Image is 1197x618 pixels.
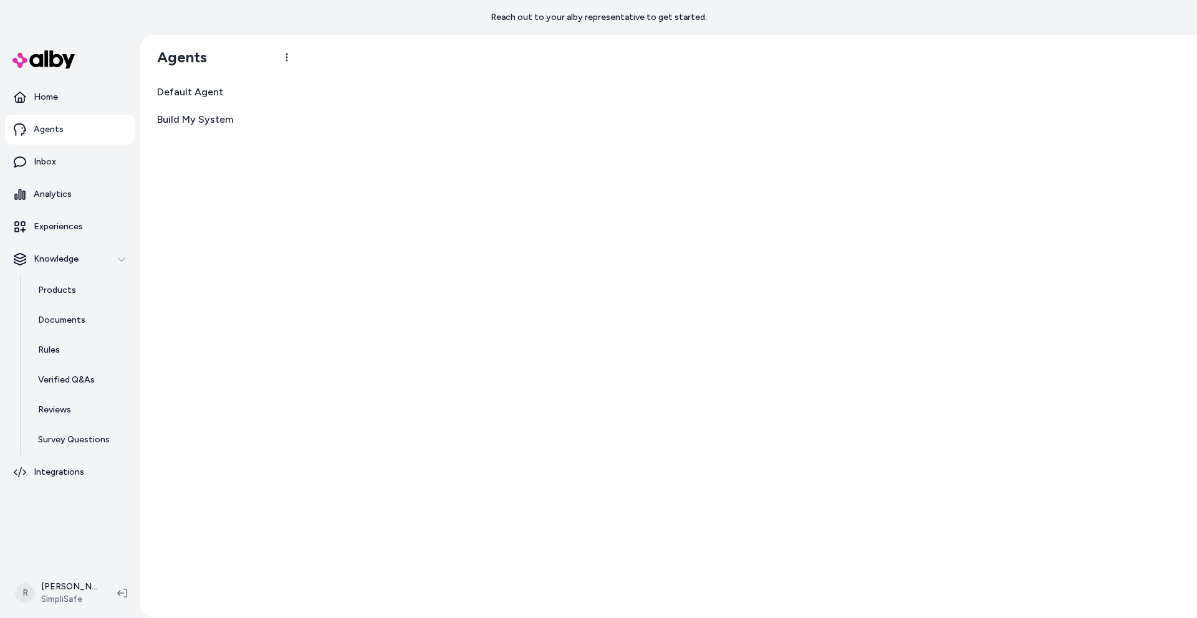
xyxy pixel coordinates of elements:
p: Integrations [34,466,84,478]
p: Agents [34,123,64,136]
a: Reviews [26,395,135,425]
p: Documents [38,314,85,326]
a: Documents [26,305,135,335]
p: Survey Questions [38,434,110,446]
a: Analytics [5,179,135,209]
p: Knowledge [34,253,79,265]
a: Verified Q&As [26,365,135,395]
a: Survey Questions [26,425,135,455]
p: Reviews [38,404,71,416]
p: Verified Q&As [38,374,95,386]
p: Home [34,91,58,103]
a: Experiences [5,212,135,242]
p: Experiences [34,221,83,233]
a: Agents [5,115,135,145]
p: Inbox [34,156,56,168]
button: R[PERSON_NAME]SimpliSafe [7,573,107,613]
a: Default Agent [150,80,289,105]
img: alby Logo [12,50,75,69]
button: Knowledge [5,244,135,274]
a: Products [26,275,135,305]
h1: Agents [147,48,207,67]
p: Rules [38,344,60,356]
a: Rules [26,335,135,365]
span: R [15,583,35,603]
p: [PERSON_NAME] [41,581,97,593]
a: Home [5,82,135,112]
a: Inbox [5,147,135,177]
p: Reach out to your alby representative to get started. [491,11,707,24]
p: Analytics [34,188,72,201]
span: SimpliSafe [41,593,97,606]
p: Products [38,284,76,297]
span: Build My System [157,112,233,127]
a: Integrations [5,457,135,487]
a: Build My System [150,107,289,132]
span: Default Agent [157,85,223,100]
